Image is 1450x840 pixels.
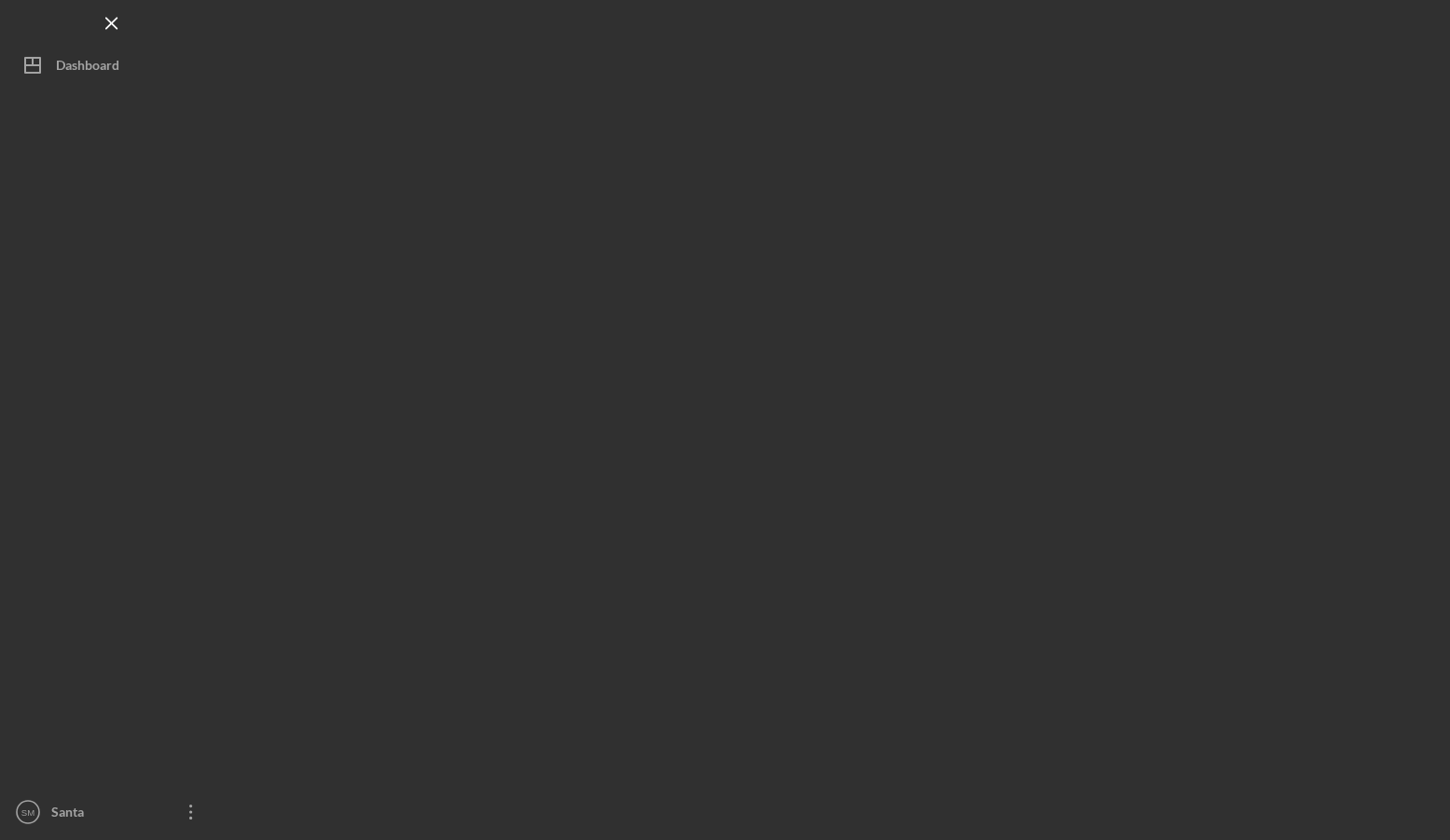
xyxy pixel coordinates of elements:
[9,47,214,84] button: Dashboard
[56,47,119,89] div: Dashboard
[9,793,214,831] button: SMSanta [PERSON_NAME]
[21,807,35,818] text: SM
